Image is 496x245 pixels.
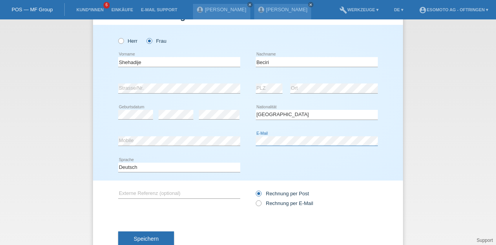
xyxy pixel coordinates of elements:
a: buildWerkzeuge ▾ [336,7,382,12]
a: Kund*innen [72,7,107,12]
i: account_circle [419,6,427,14]
a: Einkäufe [107,7,137,12]
input: Rechnung per E-Mail [256,200,261,210]
input: Rechnung per Post [256,191,261,200]
input: Frau [146,38,152,43]
span: 6 [103,2,110,9]
a: DE ▾ [390,7,407,12]
a: [PERSON_NAME] [266,7,308,12]
i: close [248,3,252,7]
a: account_circleEsomoto AG - Oftringen ▾ [415,7,492,12]
input: Herr [118,38,123,43]
i: close [309,3,313,7]
a: close [308,2,313,7]
label: Rechnung per E-Mail [256,200,313,206]
a: close [247,2,253,7]
a: [PERSON_NAME] [205,7,246,12]
i: build [339,6,347,14]
a: Support [477,238,493,243]
span: Speichern [134,236,158,242]
a: POS — MF Group [12,7,53,12]
label: Herr [118,38,138,44]
a: E-Mail Support [137,7,181,12]
label: Frau [146,38,166,44]
label: Rechnung per Post [256,191,309,196]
